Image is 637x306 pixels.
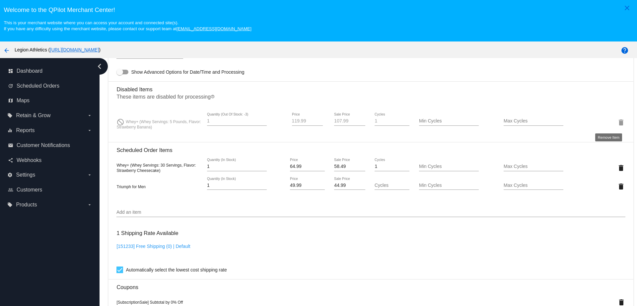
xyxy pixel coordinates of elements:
[116,210,625,215] input: Add an item
[116,118,124,126] mat-icon: do_not_disturb
[17,187,42,193] span: Customers
[87,202,92,207] i: arrow_drop_down
[419,164,479,169] input: Min Cycles
[375,164,409,169] input: Cycles
[116,185,146,189] span: Triumph for Men
[17,98,30,104] span: Maps
[7,202,13,207] i: local_offer
[87,172,92,178] i: arrow_drop_down
[8,95,92,106] a: map Maps
[116,81,625,93] h3: Disabled Items
[87,113,92,118] i: arrow_drop_down
[207,164,267,169] input: Quantity (In Stock)
[211,95,215,103] mat-icon: help_outline
[7,172,13,178] i: settings
[16,127,35,133] span: Reports
[8,68,13,74] i: dashboard
[4,20,251,31] small: This is your merchant website where you can access your account and connected site(s). If you hav...
[334,183,365,188] input: Sale Price
[8,81,92,91] a: update Scheduled Orders
[3,46,11,54] mat-icon: arrow_back
[207,118,267,124] input: Quantity (Out Of Stock: -3)
[8,158,13,163] i: share
[290,183,325,188] input: Price
[16,202,37,208] span: Products
[87,128,92,133] i: arrow_drop_down
[7,128,13,133] i: equalizer
[8,98,13,103] i: map
[621,46,629,54] mat-icon: help
[116,279,625,290] h3: Coupons
[131,69,244,75] span: Show Advanced Options for Date/Time and Processing
[177,26,251,31] a: [EMAIL_ADDRESS][DOMAIN_NAME]
[8,185,92,195] a: people_outline Customers
[17,83,59,89] span: Scheduled Orders
[116,300,183,305] span: [SubscriptionSale] Subtotal by 0% Off
[116,119,201,129] span: Whey+ (Whey Servings: 5 Pounds, Flavor: Strawberry Banana)
[8,143,13,148] i: email
[116,244,190,249] a: [151233] Free Shipping (0) | Default
[126,266,227,274] span: Automatically select the lowest cost shipping rate
[17,157,41,163] span: Webhooks
[617,183,625,191] mat-icon: delete
[8,140,92,151] a: email Customer Notifications
[207,183,267,188] input: Quantity (In Stock)
[419,118,479,124] input: Min Cycles
[8,155,92,166] a: share Webhooks
[50,47,99,52] a: [URL][DOMAIN_NAME]
[617,164,625,172] mat-icon: delete
[8,187,13,192] i: people_outline
[116,94,625,103] p: These items are disabled for processing
[375,183,409,188] input: Cycles
[16,172,35,178] span: Settings
[116,142,625,153] h3: Scheduled Order Items
[623,4,631,12] mat-icon: close
[8,83,13,89] i: update
[17,68,42,74] span: Dashboard
[290,164,325,169] input: Price
[334,118,365,124] input: Sale Price
[419,183,479,188] input: Min Cycles
[504,164,563,169] input: Max Cycles
[504,183,563,188] input: Max Cycles
[375,118,409,124] input: Cycles
[8,66,92,76] a: dashboard Dashboard
[15,47,101,52] span: Legion Athletics ( )
[16,113,50,118] span: Retain & Grow
[292,118,323,124] input: Price
[334,164,365,169] input: Sale Price
[17,142,70,148] span: Customer Notifications
[116,226,178,240] h3: 1 Shipping Rate Available
[504,118,563,124] input: Max Cycles
[94,61,105,72] i: chevron_left
[617,118,625,126] mat-icon: delete
[4,6,633,14] h3: Welcome to the QPilot Merchant Center!
[116,163,196,173] span: Whey+ (Whey Servings: 30 Servings, Flavor: Strawberry Cheesecake)
[7,113,13,118] i: local_offer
